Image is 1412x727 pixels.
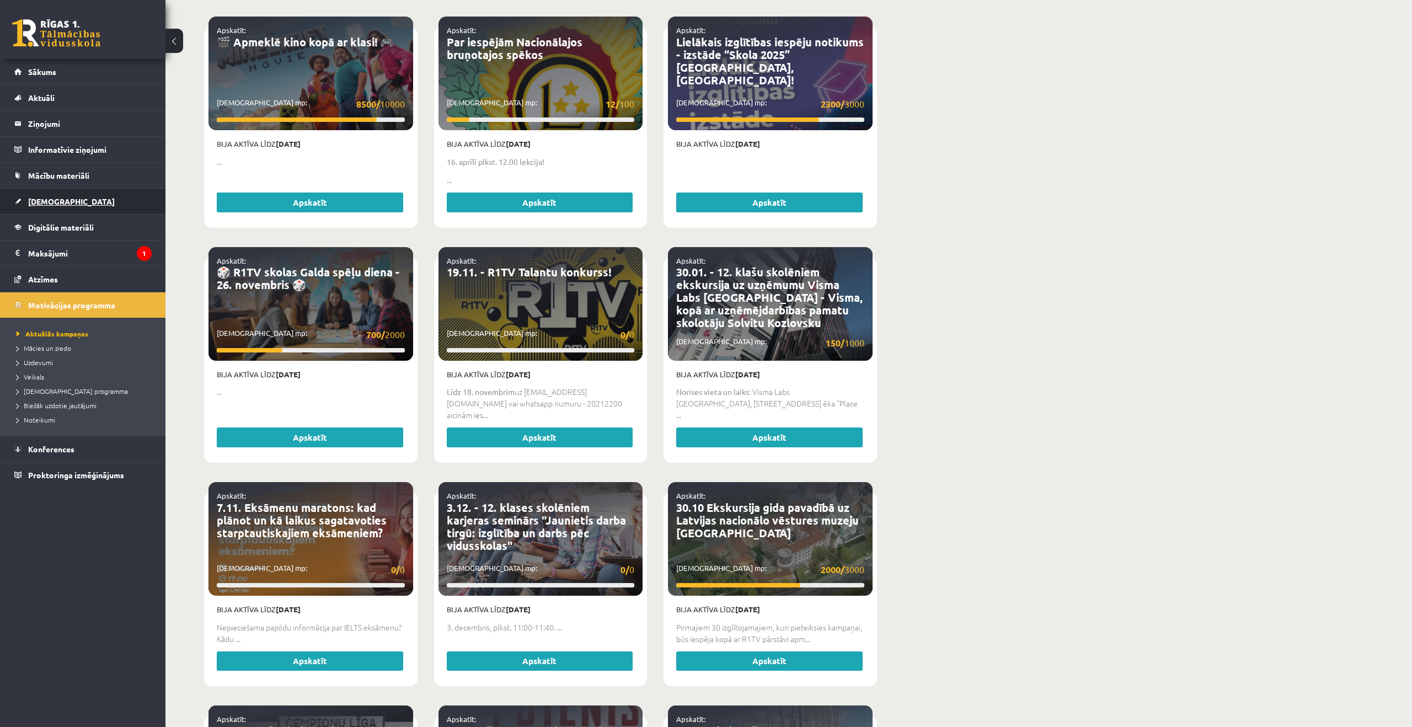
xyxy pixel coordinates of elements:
[17,415,55,424] span: Noteikumi
[676,622,864,645] p: Pirmajiem 30 izglītojamajiem, kuri pieteiksies kampaņai, būs iespēja kopā ar R1TV pārstāvi apm...
[28,222,94,232] span: Digitālie materiāli
[217,97,405,111] p: [DEMOGRAPHIC_DATA] mp:
[447,491,476,500] a: Apskatīt:
[137,246,152,261] i: 1
[447,622,635,633] p: 3. decembris, plkst. 11:00-11:40. ...
[676,256,705,265] a: Apskatīt:
[17,343,154,353] a: Mācies un ziedo
[821,97,864,111] span: 3000
[14,111,152,136] a: Ziņojumi
[28,67,56,77] span: Sākums
[676,427,863,447] a: Apskatīt
[14,436,152,462] a: Konferences
[447,193,633,212] a: Apskatīt
[28,444,74,454] span: Konferences
[447,369,635,380] p: Bija aktīva līdz
[735,605,760,614] strong: [DATE]
[447,97,635,111] p: [DEMOGRAPHIC_DATA] mp:
[447,328,635,341] p: [DEMOGRAPHIC_DATA] mp:
[447,714,476,724] a: Apskatīt:
[447,387,515,397] strong: Līdz 18. novembrim
[17,415,154,425] a: Noteikumi
[821,564,844,575] strong: 2000/
[391,564,400,575] strong: 0/
[28,196,115,206] span: [DEMOGRAPHIC_DATA]
[217,714,246,724] a: Apskatīt:
[217,604,405,615] p: Bija aktīva līdz
[28,111,152,136] legend: Ziņojumi
[28,93,55,103] span: Aktuāli
[217,193,403,212] a: Apskatīt
[28,240,152,266] legend: Maksājumi
[447,500,626,553] a: 3.12. - 12. klases skolēniem karjeras seminārs "Jaunietis darba tirgū: izglītība un darbs pēc vid...
[17,400,154,410] a: Biežāk uzdotie jautājumi
[217,491,246,500] a: Apskatīt:
[17,372,154,382] a: Veikals
[217,138,405,149] p: Bija aktīva līdz
[17,329,154,339] a: Aktuālās kampaņas
[447,604,635,615] p: Bija aktīva līdz
[356,97,405,111] span: 10000
[447,651,633,671] a: Apskatīt
[17,401,97,410] span: Biežāk uzdotie jautājumi
[217,265,400,292] a: 🎲 R1TV skolas Galda spēļu diena - 26. novembris 🎲
[217,427,403,447] a: Apskatīt
[606,97,634,111] span: 100
[676,336,864,350] p: [DEMOGRAPHIC_DATA] mp:
[366,329,385,340] strong: 700/
[217,386,405,398] p: ...
[447,265,611,279] a: 19.11. - R1TV Talantu konkurss!
[676,193,863,212] a: Apskatīt
[217,35,394,49] a: 🎬 Apmeklē kino kopā ar klasi! 🎮
[826,336,864,350] span: 1000
[676,387,749,397] strong: Norises vieta un laiks
[217,500,387,540] a: 7.11. Eksāmenu maratons: kad plānot un kā laikus sagatavoties starptautiskajiem eksāmeniem?
[676,651,863,671] a: Apskatīt
[28,170,89,180] span: Mācību materiāli
[447,256,476,265] a: Apskatīt:
[14,215,152,240] a: Digitālie materiāli
[676,97,864,111] p: [DEMOGRAPHIC_DATA] mp:
[28,137,152,162] legend: Informatīvie ziņojumi
[276,605,301,614] strong: [DATE]
[14,462,152,488] a: Proktoringa izmēģinājums
[821,563,864,576] span: 3000
[217,622,402,644] span: Nepieciešama papildu informācija par IELTS eksāmenu? Kādu ...
[447,25,476,35] a: Apskatīt:
[17,387,128,395] span: [DEMOGRAPHIC_DATA] programma
[447,386,635,421] p: uz [EMAIL_ADDRESS][DOMAIN_NAME] vai whatsapp numuru - 20212200 aicinām ies...
[276,370,301,379] strong: [DATE]
[676,25,705,35] a: Apskatīt:
[447,563,635,576] p: [DEMOGRAPHIC_DATA] mp:
[676,563,864,576] p: [DEMOGRAPHIC_DATA] mp:
[217,369,405,380] p: Bija aktīva līdz
[28,470,124,480] span: Proktoringa izmēģinājums
[17,357,154,367] a: Uzdevumi
[217,25,246,35] a: Apskatīt:
[621,328,634,341] span: 0
[735,139,760,148] strong: [DATE]
[447,35,582,62] a: Par iespējām Nacionālajos bruņotajos spēkos
[17,358,53,367] span: Uzdevumi
[676,386,864,421] p: : Visma Labs [GEOGRAPHIC_DATA], [STREET_ADDRESS] ēka "Place ...
[676,35,864,87] a: Lielākais izglītības iespēju notikums - izstāde “Skola 2025” [GEOGRAPHIC_DATA], [GEOGRAPHIC_DATA]!
[14,240,152,266] a: Maksājumi1
[14,163,152,188] a: Mācību materiāli
[14,266,152,292] a: Atzīmes
[621,563,634,576] span: 0
[391,563,405,576] span: 0
[676,265,863,330] a: 30.01. - 12. klašu skolēniem ekskursija uz uzņēmumu Visma Labs [GEOGRAPHIC_DATA] - Visma, kopā ar...
[356,98,380,110] strong: 8500/
[676,138,864,149] p: Bija aktīva līdz
[621,329,629,340] strong: 0/
[14,59,152,84] a: Sākums
[676,491,705,500] a: Apskatīt:
[447,157,544,167] strong: 16. aprīlī plkst. 12.00 lekcija!
[506,605,531,614] strong: [DATE]
[217,156,405,168] p: ...
[14,189,152,214] a: [DEMOGRAPHIC_DATA]
[621,564,629,575] strong: 0/
[217,328,405,341] p: [DEMOGRAPHIC_DATA] mp:
[676,714,705,724] a: Apskatīt:
[676,369,864,380] p: Bija aktīva līdz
